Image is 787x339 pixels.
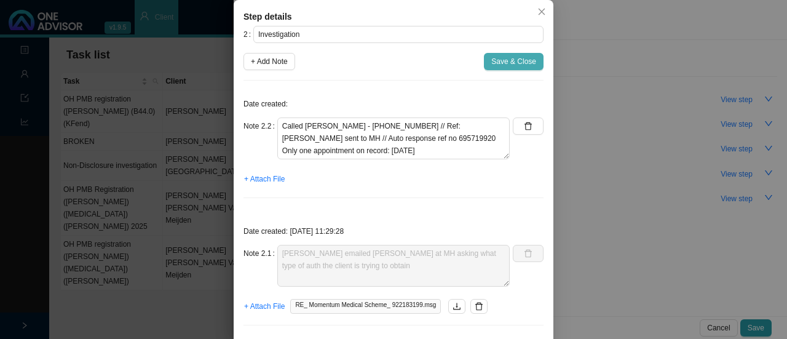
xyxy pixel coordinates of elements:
span: RE_ Momentum Medical Scheme_ 922183199.msg [290,299,441,314]
span: + Attach File [244,300,285,313]
button: + Add Note [243,53,295,70]
button: Close [533,3,550,20]
span: Save & Close [491,55,536,68]
p: Date created: [DATE] 11:29:28 [243,225,544,237]
span: download [453,302,461,311]
span: delete [524,122,532,130]
div: Step details [243,10,544,23]
span: delete [475,302,483,311]
button: + Attach File [243,170,285,188]
button: + Attach File [243,298,285,315]
label: 2 [243,26,253,43]
span: close [537,7,546,16]
p: Date created: [243,98,544,110]
span: + Add Note [251,55,288,68]
button: Save & Close [484,53,544,70]
span: + Attach File [244,173,285,185]
label: Note 2.2 [243,118,277,135]
textarea: [PERSON_NAME] emailed [PERSON_NAME] at MH asking what type of auth the client is trying to obtain [277,245,510,287]
textarea: Called [PERSON_NAME] - [PHONE_NUMBER] // Ref: [PERSON_NAME] sent to MH // Auto response ref no 69... [277,118,510,159]
label: Note 2.1 [243,245,277,262]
